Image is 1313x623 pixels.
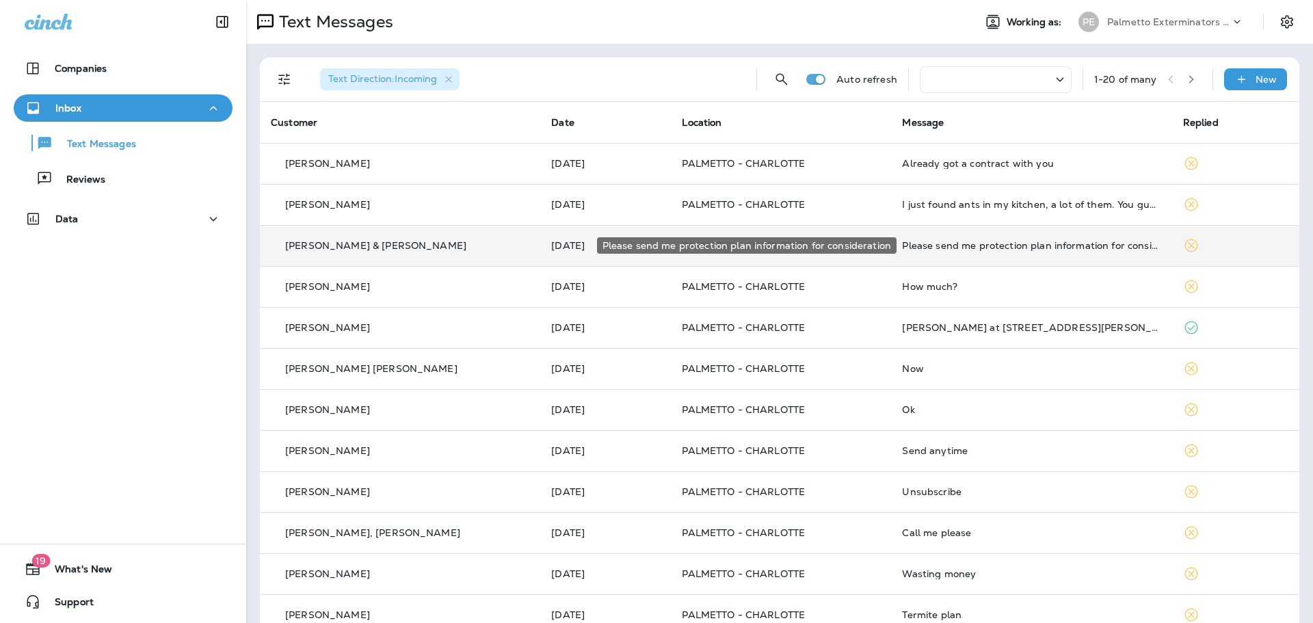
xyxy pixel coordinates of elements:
[285,486,370,497] p: [PERSON_NAME]
[551,199,660,210] p: Aug 9, 2025 08:47 PM
[902,199,1161,210] div: I just found ants in my kitchen, a lot of them. You guys just came out and sprayed. I think you n...
[53,138,136,151] p: Text Messages
[682,157,805,170] span: PALMETTO - CHARLOTTE
[1107,16,1230,27] p: Palmetto Exterminators LLC
[271,116,317,129] span: Customer
[682,116,721,129] span: Location
[14,555,233,583] button: 19What's New
[551,568,660,579] p: Aug 5, 2025 10:11 AM
[551,609,660,620] p: Aug 5, 2025 10:11 AM
[14,205,233,233] button: Data
[53,174,105,187] p: Reviews
[285,240,466,251] p: [PERSON_NAME] & [PERSON_NAME]
[285,322,370,333] p: [PERSON_NAME]
[902,568,1161,579] div: Wasting money
[1183,116,1219,129] span: Replied
[285,568,370,579] p: [PERSON_NAME]
[551,116,574,129] span: Date
[55,63,107,74] p: Companies
[203,8,241,36] button: Collapse Sidebar
[14,94,233,122] button: Inbox
[902,363,1161,374] div: Now
[682,527,805,539] span: PALMETTO - CHARLOTTE
[682,568,805,580] span: PALMETTO - CHARLOTTE
[328,72,437,85] span: Text Direction : Incoming
[902,116,944,129] span: Message
[682,362,805,375] span: PALMETTO - CHARLOTTE
[14,164,233,193] button: Reviews
[682,198,805,211] span: PALMETTO - CHARLOTTE
[682,321,805,334] span: PALMETTO - CHARLOTTE
[682,486,805,498] span: PALMETTO - CHARLOTTE
[285,527,460,538] p: [PERSON_NAME], [PERSON_NAME]
[320,68,460,90] div: Text Direction:Incoming
[682,280,805,293] span: PALMETTO - CHARLOTTE
[902,158,1161,169] div: Already got a contract with you
[55,103,81,114] p: Inbox
[1275,10,1299,34] button: Settings
[902,445,1161,456] div: Send anytime
[551,527,660,538] p: Aug 5, 2025 10:11 AM
[285,199,370,210] p: [PERSON_NAME]
[597,237,897,254] div: Please send me protection plan information for consideration
[768,66,795,93] button: Search Messages
[551,404,660,415] p: Aug 5, 2025 02:15 PM
[285,609,370,620] p: [PERSON_NAME]
[14,55,233,82] button: Companies
[285,445,370,456] p: [PERSON_NAME]
[551,158,660,169] p: Aug 11, 2025 12:12 AM
[31,554,50,568] span: 19
[902,527,1161,538] div: Call me please
[41,564,112,580] span: What's New
[14,588,233,615] button: Support
[682,445,805,457] span: PALMETTO - CHARLOTTE
[682,609,805,621] span: PALMETTO - CHARLOTTE
[902,486,1161,497] div: Unsubscribe
[902,404,1161,415] div: Ok
[55,213,79,224] p: Data
[1078,12,1099,32] div: PE
[551,281,660,292] p: Aug 8, 2025 12:30 PM
[551,486,660,497] p: Aug 5, 2025 10:16 AM
[551,240,660,251] p: Aug 8, 2025 03:10 PM
[285,281,370,292] p: [PERSON_NAME]
[1256,74,1277,85] p: New
[1094,74,1157,85] div: 1 - 20 of many
[902,322,1161,333] div: George M Roscoe senior at 1825 GIANA LANE 28112 STOP SERVICE. AUGUST 11TH 2025
[41,596,94,613] span: Support
[551,445,660,456] p: Aug 5, 2025 01:28 PM
[271,66,298,93] button: Filters
[551,322,660,333] p: Aug 7, 2025 07:19 AM
[285,404,370,415] p: [PERSON_NAME]
[285,363,457,374] p: [PERSON_NAME] [PERSON_NAME]
[1007,16,1065,28] span: Working as:
[682,403,805,416] span: PALMETTO - CHARLOTTE
[14,129,233,157] button: Text Messages
[285,158,370,169] p: [PERSON_NAME]
[274,12,393,32] p: Text Messages
[902,609,1161,620] div: Termite plan
[551,363,660,374] p: Aug 6, 2025 09:27 AM
[836,74,897,85] p: Auto refresh
[902,281,1161,292] div: How much?
[902,240,1161,251] div: Please send me protection plan information for consideration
